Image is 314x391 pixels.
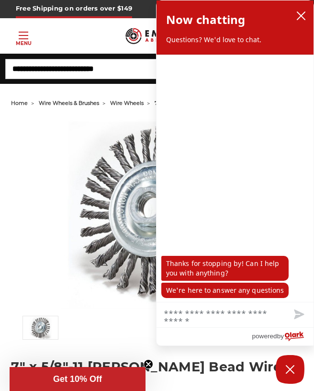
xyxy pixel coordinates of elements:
[125,24,187,48] img: Empire Abrasives
[155,100,282,106] span: 7" x 5/8"-11 [PERSON_NAME] bead wire wheel
[293,9,309,23] button: close chatbox
[283,302,314,327] button: Send message
[252,330,277,342] span: powered
[16,40,32,47] p: Menu
[161,283,289,298] p: We're here to answer any questions
[10,367,146,391] div: Get 10% OffClose teaser
[161,256,289,281] p: Thanks for stopping by! Can I help you with anything?
[39,100,99,106] a: wire wheels & brushes
[19,35,28,36] span: Toggle menu
[29,316,52,339] img: 7" x 5/8"-11 Stringer Bead Wire Wheel
[166,35,304,45] p: Questions? We'd love to chat.
[11,100,28,106] a: home
[277,330,284,342] span: by
[252,328,314,345] a: Powered by Olark
[53,374,102,384] span: Get 10% Off
[276,355,304,384] button: Close Chatbox
[144,359,153,369] button: Close teaser
[110,100,144,106] a: wire wheels
[166,10,245,29] h2: Now chatting
[157,55,314,302] div: chat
